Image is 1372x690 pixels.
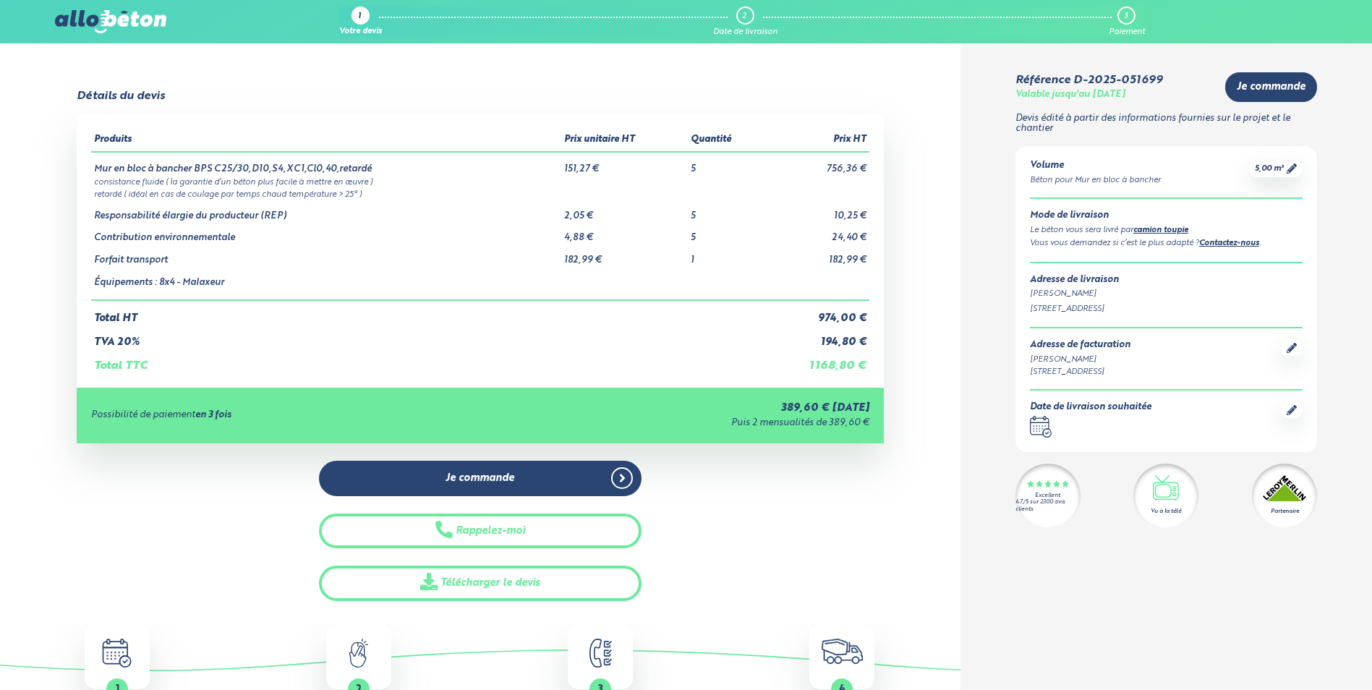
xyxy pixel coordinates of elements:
td: retardé ( idéal en cas de coulage par temps chaud température > 25° ) [91,187,869,200]
div: Possibilité de paiement [91,410,483,421]
td: 182,99 € [561,244,689,266]
td: 4,88 € [561,221,689,244]
th: Quantité [688,129,764,152]
div: 389,60 € [DATE] [483,402,869,414]
td: Responsabilité élargie du producteur (REP) [91,200,561,222]
div: Date de livraison souhaitée [1030,402,1151,413]
a: 2 Date de livraison [713,7,777,37]
div: [STREET_ADDRESS] [1030,366,1130,378]
div: 4.7/5 sur 2300 avis clients [1015,499,1081,512]
td: Total HT [91,300,764,325]
div: Adresse de livraison [1030,275,1303,286]
a: Je commande [319,461,642,496]
td: 5 [688,152,764,175]
a: Télécharger le devis [319,566,642,601]
strong: en 3 fois [195,410,231,419]
div: Vous vous demandez si c’est le plus adapté ? . [1030,237,1303,250]
div: Partenaire [1271,507,1299,516]
div: Mode de livraison [1030,210,1303,221]
td: 1 168,80 € [765,348,869,372]
button: Rappelez-moi [319,514,642,549]
td: 24,40 € [765,221,869,244]
p: Devis édité à partir des informations fournies sur le projet et le chantier [1015,114,1317,135]
img: allobéton [55,10,166,33]
div: Vu à la télé [1151,507,1181,516]
div: Paiement [1109,27,1145,37]
a: camion toupie [1133,226,1188,234]
div: Puis 2 mensualités de 389,60 € [483,418,869,429]
div: 1 [358,12,361,22]
a: 3 Paiement [1109,7,1145,37]
span: Je commande [446,472,514,485]
td: Contribution environnementale [91,221,561,244]
th: Prix unitaire HT [561,129,689,152]
img: truck.c7a9816ed8b9b1312949.png [822,639,863,664]
td: Équipements : 8x4 - Malaxeur [91,266,561,301]
td: Forfait transport [91,244,561,266]
div: Béton pour Mur en bloc à bancher [1030,174,1161,187]
th: Prix HT [765,129,869,152]
div: Excellent [1035,493,1060,499]
td: 194,80 € [765,325,869,349]
td: 182,99 € [765,244,869,266]
div: 2 [742,12,746,21]
td: 974,00 € [765,300,869,325]
div: [STREET_ADDRESS] [1030,303,1303,315]
td: 5 [688,221,764,244]
th: Produits [91,129,561,152]
td: 2,05 € [561,200,689,222]
td: 5 [688,200,764,222]
td: consistance fluide ( la garantie d’un béton plus facile à mettre en œuvre ) [91,175,869,187]
td: 756,36 € [765,152,869,175]
a: 1 Votre devis [339,7,382,37]
div: Votre devis [339,27,382,37]
span: Je commande [1237,81,1305,93]
div: [PERSON_NAME] [1030,288,1303,300]
div: 3 [1124,12,1128,21]
td: Mur en bloc à bancher BPS C25/30,D10,S4,XC1,Cl0,40,retardé [91,152,561,175]
div: Volume [1030,161,1161,171]
a: Je commande [1225,72,1317,102]
div: Le béton vous sera livré par [1030,224,1303,237]
div: Date de livraison [713,27,777,37]
a: Contactez-nous [1199,239,1259,247]
div: Référence D-2025-051699 [1015,74,1162,87]
div: Valable jusqu'au [DATE] [1015,90,1125,101]
td: 1 [688,244,764,266]
iframe: Help widget launcher [1243,634,1356,674]
div: Détails du devis [77,90,165,103]
td: Total TTC [91,348,764,372]
td: TVA 20% [91,325,764,349]
div: Adresse de facturation [1030,340,1130,351]
div: [PERSON_NAME] [1030,354,1130,366]
td: 151,27 € [561,152,689,175]
td: 10,25 € [765,200,869,222]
